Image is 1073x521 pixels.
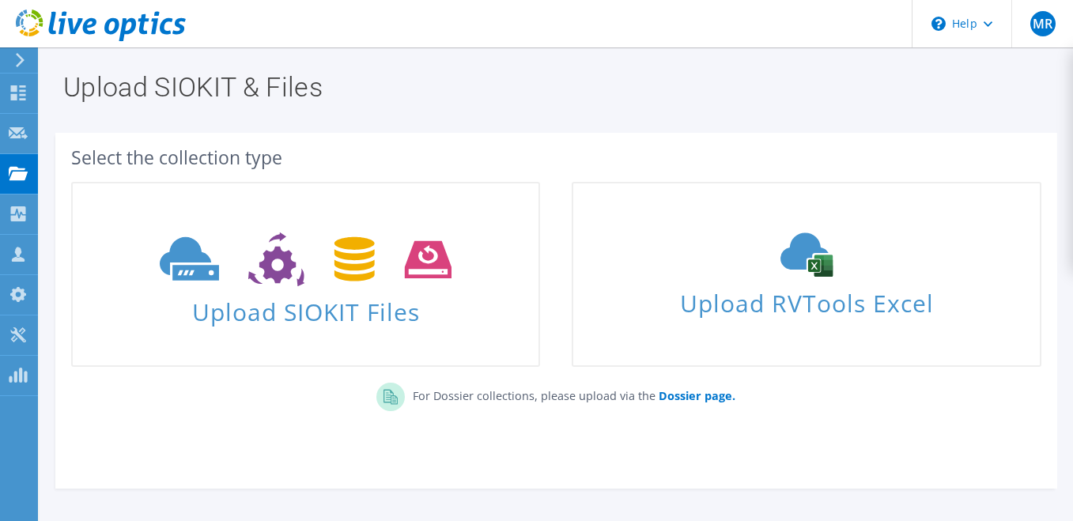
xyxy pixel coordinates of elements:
[73,290,538,324] span: Upload SIOKIT Files
[659,388,735,403] b: Dossier page.
[656,388,735,403] a: Dossier page.
[63,74,1041,100] h1: Upload SIOKIT & Files
[573,282,1039,316] span: Upload RVTools Excel
[1030,11,1056,36] span: MR
[405,383,735,405] p: For Dossier collections, please upload via the
[572,182,1041,367] a: Upload RVTools Excel
[931,17,946,31] svg: \n
[71,149,1041,166] div: Select the collection type
[71,182,540,367] a: Upload SIOKIT Files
